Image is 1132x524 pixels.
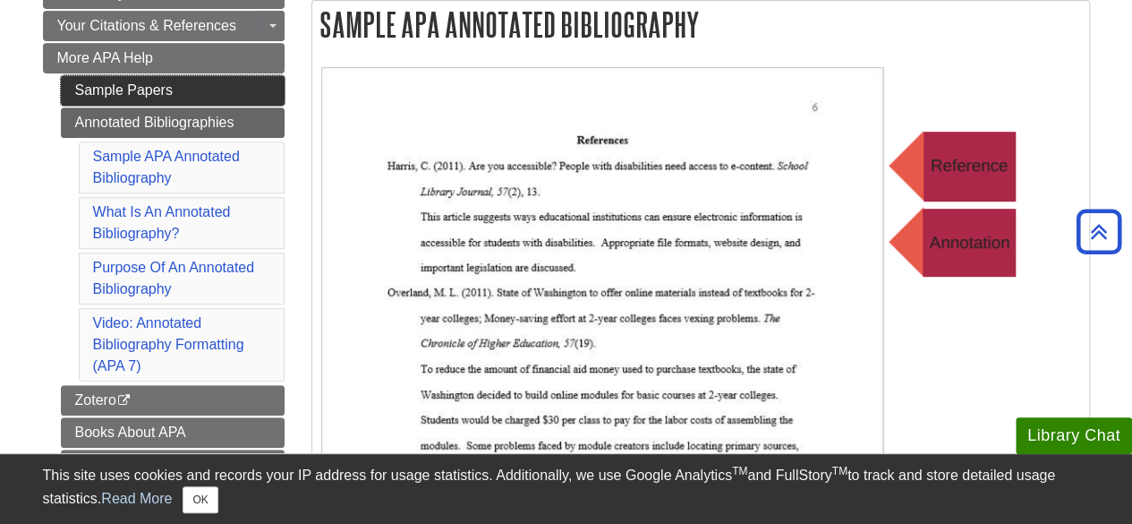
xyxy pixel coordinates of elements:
[93,204,231,241] a: What Is An Annotated Bibliography?
[101,491,172,506] a: Read More
[61,107,285,138] a: Annotated Bibliographies
[732,465,747,477] sup: TM
[183,486,217,513] button: Close
[1070,219,1128,244] a: Back to Top
[1016,417,1132,454] button: Library Chat
[93,260,255,296] a: Purpose Of An Annotated Bibliography
[43,465,1090,513] div: This site uses cookies and records your IP address for usage statistics. Additionally, we use Goo...
[61,385,285,416] a: Zotero
[61,75,285,106] a: Sample Papers
[61,450,285,480] a: Websites About APA
[93,315,244,374] a: Video: Annotated Bibliography Formatting (APA 7)
[61,417,285,448] a: Books About APA
[116,395,132,407] i: This link opens in a new window
[832,465,847,477] sup: TM
[43,11,285,41] a: Your Citations & References
[57,50,153,65] span: More APA Help
[43,43,285,73] a: More APA Help
[57,18,236,33] span: Your Citations & References
[312,1,1089,48] h2: Sample APA Annotated Bibliography
[93,149,240,185] a: Sample APA Annotated Bibliography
